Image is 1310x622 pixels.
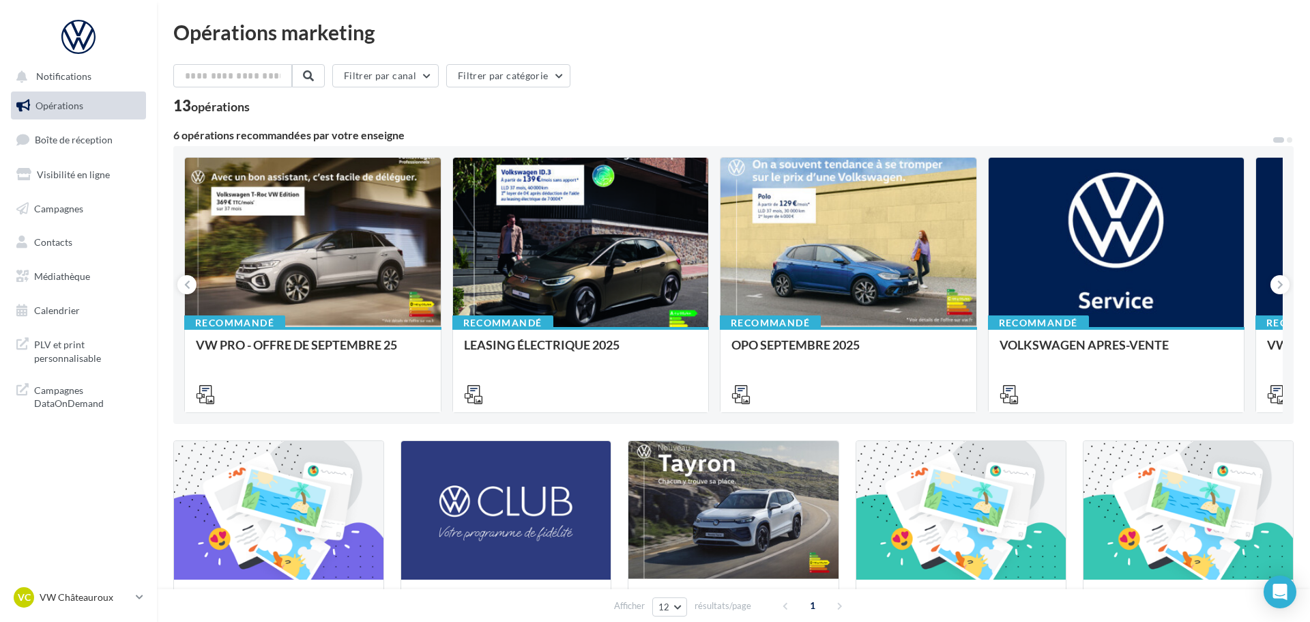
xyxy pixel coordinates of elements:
span: résultats/page [695,599,751,612]
span: 12 [658,602,670,612]
span: Boîte de réception [35,134,113,145]
a: Campagnes DataOnDemand [8,376,149,416]
a: Calendrier [8,296,149,325]
p: VW Châteauroux [40,591,130,604]
a: Médiathèque [8,262,149,291]
a: Visibilité en ligne [8,160,149,189]
button: Filtrer par canal [332,64,439,87]
span: Visibilité en ligne [37,169,110,180]
span: PLV et print personnalisable [34,335,141,365]
button: Filtrer par catégorie [446,64,570,87]
span: Afficher [614,599,645,612]
div: Recommandé [452,315,553,330]
span: Médiathèque [34,270,90,282]
a: PLV et print personnalisable [8,330,149,370]
a: Boîte de réception [8,125,149,154]
div: OPO SEPTEMBRE 2025 [731,338,965,365]
div: 6 opérations recommandées par votre enseigne [173,130,1272,141]
span: Opérations [35,100,83,111]
div: VW PRO - OFFRE DE SEPTEMBRE 25 [196,338,430,365]
span: Contacts [34,236,72,248]
span: Campagnes DataOnDemand [34,381,141,410]
span: Notifications [36,71,91,83]
span: VC [18,591,31,604]
span: Campagnes [34,202,83,214]
a: Contacts [8,228,149,257]
div: 13 [173,98,250,113]
div: Recommandé [988,315,1089,330]
div: LEASING ÉLECTRIQUE 2025 [464,338,698,365]
div: VOLKSWAGEN APRES-VENTE [1000,338,1234,365]
button: 12 [652,597,687,617]
div: Recommandé [184,315,285,330]
div: Recommandé [720,315,821,330]
div: Open Intercom Messenger [1264,576,1296,608]
a: Opérations [8,91,149,120]
a: Campagnes [8,195,149,223]
a: VC VW Châteauroux [11,584,146,610]
span: Calendrier [34,305,80,316]
div: Opérations marketing [173,22,1294,42]
span: 1 [802,595,824,617]
div: opérations [191,100,250,113]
